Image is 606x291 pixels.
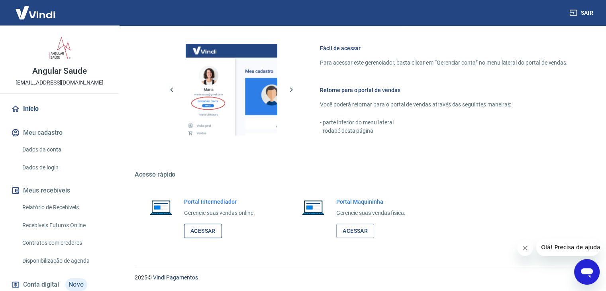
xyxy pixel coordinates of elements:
[320,59,568,67] p: Para acessar este gerenciador, basta clicar em “Gerenciar conta” no menu lateral do portal de ven...
[10,0,61,25] img: Vindi
[320,86,568,94] h6: Retorne para o portal de vendas
[296,198,330,217] img: Imagem de um notebook aberto
[336,224,374,238] a: Acessar
[184,209,255,217] p: Gerencie suas vendas online.
[320,127,568,135] p: - rodapé desta página
[574,259,600,285] iframe: Botão para abrir a janela de mensagens
[184,224,222,238] a: Acessar
[186,44,277,136] img: Imagem da dashboard mostrando o botão de gerenciar conta na sidebar no lado esquerdo
[135,273,587,282] p: 2025 ©
[19,159,110,176] a: Dados de login
[568,6,596,20] button: Sair
[44,32,76,64] img: 45a4dbe8-9df9-416d-970c-a854dddb586c.jpeg
[320,44,568,52] h6: Fácil de acessar
[336,209,406,217] p: Gerencie suas vendas física.
[153,274,198,281] a: Vindi Pagamentos
[10,124,110,142] button: Meu cadastro
[320,118,568,127] p: - parte inferior do menu lateral
[517,240,533,256] iframe: Fechar mensagem
[184,198,255,206] h6: Portal Intermediador
[19,217,110,234] a: Recebíveis Futuros Online
[16,79,104,87] p: [EMAIL_ADDRESS][DOMAIN_NAME]
[536,238,600,256] iframe: Mensagem da empresa
[5,6,67,12] span: Olá! Precisa de ajuda?
[10,182,110,199] button: Meus recebíveis
[19,253,110,269] a: Disponibilização de agenda
[19,199,110,216] a: Relatório de Recebíveis
[336,198,406,206] h6: Portal Maquininha
[65,278,87,291] span: Novo
[23,279,59,290] span: Conta digital
[19,235,110,251] a: Contratos com credores
[32,67,86,75] p: Angular Saude
[144,198,178,217] img: Imagem de um notebook aberto
[10,100,110,118] a: Início
[320,100,568,109] p: Você poderá retornar para o portal de vendas através das seguintes maneiras:
[135,171,587,179] h5: Acesso rápido
[19,142,110,158] a: Dados da conta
